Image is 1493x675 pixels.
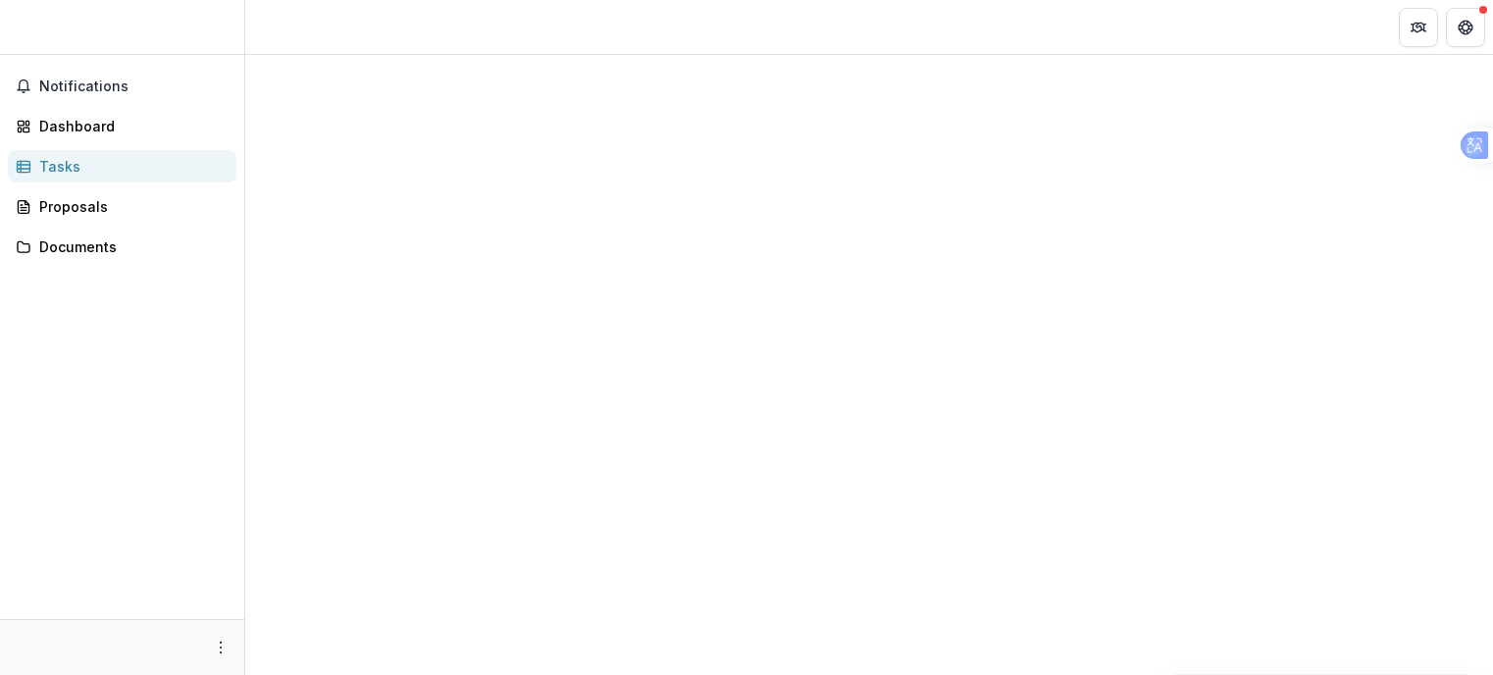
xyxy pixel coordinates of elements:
[8,190,236,223] a: Proposals
[8,110,236,142] a: Dashboard
[8,231,236,263] a: Documents
[209,636,232,659] button: More
[39,78,229,95] span: Notifications
[8,71,236,102] button: Notifications
[39,196,221,217] div: Proposals
[39,156,221,177] div: Tasks
[39,116,221,136] div: Dashboard
[39,236,221,257] div: Documents
[1399,8,1438,47] button: Partners
[8,150,236,182] a: Tasks
[1446,8,1485,47] button: Get Help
